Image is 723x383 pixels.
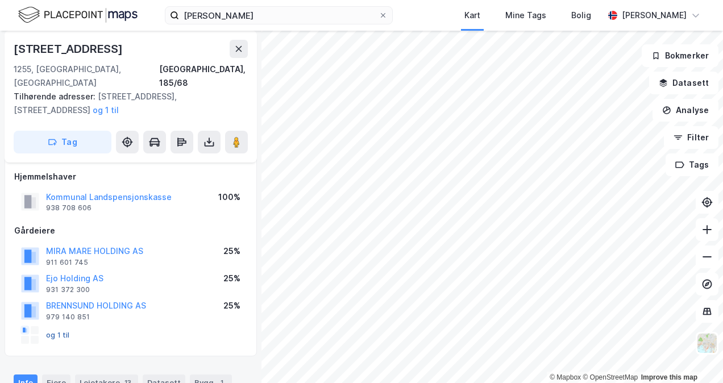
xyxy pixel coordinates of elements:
[14,131,111,153] button: Tag
[505,9,546,22] div: Mine Tags
[14,90,239,117] div: [STREET_ADDRESS], [STREET_ADDRESS]
[622,9,687,22] div: [PERSON_NAME]
[550,373,581,381] a: Mapbox
[642,44,718,67] button: Bokmerker
[664,126,718,149] button: Filter
[464,9,480,22] div: Kart
[14,224,247,238] div: Gårdeiere
[18,5,138,25] img: logo.f888ab2527a4732fd821a326f86c7f29.svg
[46,285,90,294] div: 931 372 300
[571,9,591,22] div: Bolig
[14,63,159,90] div: 1255, [GEOGRAPHIC_DATA], [GEOGRAPHIC_DATA]
[223,272,240,285] div: 25%
[46,203,92,213] div: 938 708 606
[46,313,90,322] div: 979 140 851
[641,373,697,381] a: Improve this map
[583,373,638,381] a: OpenStreetMap
[14,170,247,184] div: Hjemmelshaver
[179,7,379,24] input: Søk på adresse, matrikkel, gårdeiere, leietakere eller personer
[666,328,723,383] iframe: Chat Widget
[14,91,98,101] span: Tilhørende adresser:
[666,153,718,176] button: Tags
[159,63,248,90] div: [GEOGRAPHIC_DATA], 185/68
[223,244,240,258] div: 25%
[223,299,240,313] div: 25%
[649,72,718,94] button: Datasett
[14,40,125,58] div: [STREET_ADDRESS]
[653,99,718,122] button: Analyse
[218,190,240,204] div: 100%
[666,328,723,383] div: Kontrollprogram for chat
[46,258,88,267] div: 911 601 745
